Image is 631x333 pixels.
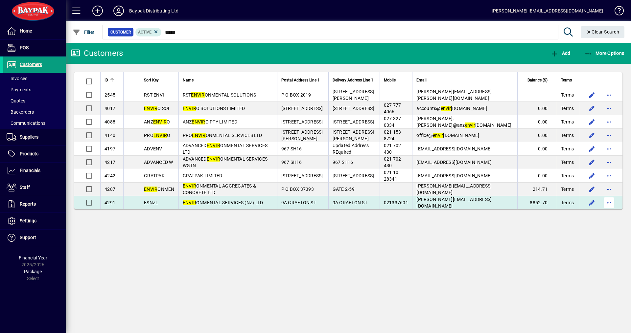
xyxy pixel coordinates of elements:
span: POS [20,45,29,50]
span: Payments [7,87,31,92]
span: [PERSON_NAME][EMAIL_ADDRESS][PERSON_NAME][DOMAIN_NAME] [416,89,492,101]
span: PRO ONMENTAL SERVICES LTD [183,133,262,138]
a: Quotes [3,95,66,106]
mat-chip: Activation Status: Active [135,28,162,36]
span: 027 777 4066 [384,102,401,114]
span: ONMEN [144,187,175,192]
span: O SOL [144,106,171,111]
em: ENVIR [207,143,220,148]
a: Support [3,230,66,246]
span: 027 327 0334 [384,116,401,128]
span: 021 10 28341 [384,170,399,182]
span: [EMAIL_ADDRESS][DOMAIN_NAME] [416,146,492,151]
td: 8852.70 [517,196,557,209]
span: 021 702 430 [384,143,401,155]
a: Communications [3,118,66,129]
span: RST ONMENTAL SOLUTIONS [183,92,256,98]
div: Mobile [384,77,409,84]
button: More options [604,130,614,141]
span: ADVANCED ONMENTAL SERVICES LTD [183,143,268,155]
span: [STREET_ADDRESS][PERSON_NAME] [333,129,374,141]
em: ENVIR [207,156,220,162]
a: Knowledge Base [610,1,623,23]
a: Settings [3,213,66,229]
span: 4197 [105,146,115,151]
span: 4217 [105,160,115,165]
span: 967 SH16 [281,160,302,165]
a: Suppliers [3,129,66,145]
span: Communications [7,121,45,126]
span: [STREET_ADDRESS] [281,106,323,111]
span: Staff [20,185,30,190]
span: 967 SH16 [333,160,353,165]
span: 4088 [105,119,115,124]
em: envir [441,106,451,111]
span: Terms [561,159,574,166]
button: Edit [587,103,597,114]
span: Name [183,77,194,84]
em: envir [433,133,443,138]
button: Edit [587,184,597,194]
span: Terms [561,145,574,152]
span: Updated Address REquired [333,143,369,155]
span: 9A GRAFTON ST [281,200,316,205]
button: Clear [581,26,625,38]
a: POS [3,40,66,56]
a: Reports [3,196,66,212]
span: Financials [20,168,40,173]
span: Customers [20,62,42,67]
span: 2545 [105,92,115,98]
button: More options [604,157,614,167]
span: Support [20,235,36,240]
span: [PERSON_NAME][EMAIL_ADDRESS][DOMAIN_NAME] [416,183,492,195]
span: 9A GRAFTON ST [333,200,367,205]
span: 4242 [105,173,115,178]
button: Add [549,47,572,59]
span: Email [416,77,427,84]
span: Suppliers [20,134,38,140]
span: Terms [561,199,574,206]
a: Invoices [3,73,66,84]
span: Backorders [7,109,34,115]
span: Products [20,151,38,156]
div: Customers [71,48,123,58]
span: 4291 [105,200,115,205]
button: More options [604,170,614,181]
td: 0.00 [517,102,557,115]
span: Filter [73,30,95,35]
span: Quotes [7,98,25,103]
span: accounts@ [DOMAIN_NAME] [416,106,487,111]
span: GATE 2-59 [333,187,355,192]
span: GRATPAK LIMITED [183,173,222,178]
span: [EMAIL_ADDRESS][DOMAIN_NAME] [416,173,492,178]
td: 0.00 [517,142,557,156]
span: P O BOX 2019 [281,92,311,98]
span: ONMENTAL SERVICES (NZ) LTD [183,200,263,205]
span: 021 153 8724 [384,129,401,141]
span: [STREET_ADDRESS] [333,173,374,178]
button: More options [604,197,614,208]
div: [PERSON_NAME] [EMAIL_ADDRESS][DOMAIN_NAME] [492,6,603,16]
span: Active [138,30,152,34]
span: [STREET_ADDRESS][PERSON_NAME] [281,129,323,141]
em: ENVIR [191,92,204,98]
a: Payments [3,84,66,95]
a: Staff [3,179,66,196]
span: Terms [561,77,572,84]
span: Terms [561,119,574,125]
button: Edit [587,197,597,208]
span: 4017 [105,106,115,111]
div: ID [105,77,119,84]
span: Clear Search [586,29,619,34]
em: ENVIR [153,119,167,124]
button: Edit [587,144,597,154]
span: Terms [561,105,574,112]
button: Add [87,5,108,17]
span: [STREET_ADDRESS] [281,119,323,124]
span: [STREET_ADDRESS] [281,173,323,178]
button: Edit [587,157,597,167]
td: 0.00 [517,115,557,129]
a: Backorders [3,106,66,118]
span: Mobile [384,77,396,84]
em: ENVIR [183,183,196,189]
